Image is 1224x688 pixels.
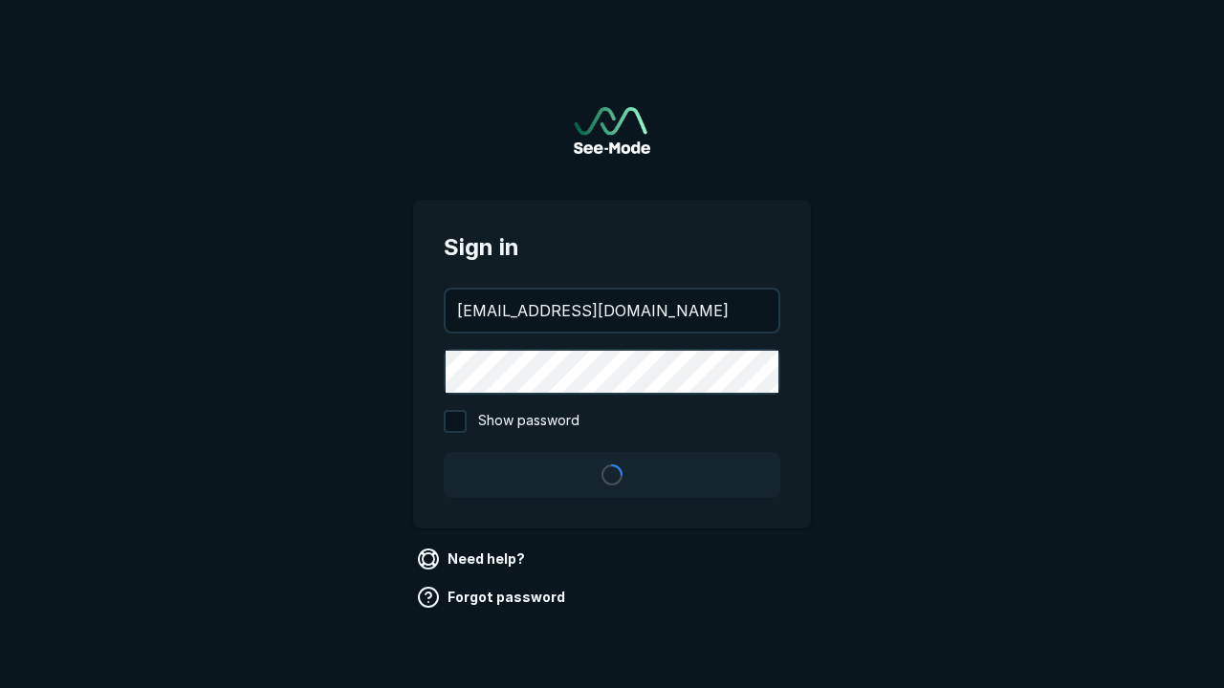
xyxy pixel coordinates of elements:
img: See-Mode Logo [574,107,650,154]
a: Go to sign in [574,107,650,154]
a: Need help? [413,544,533,574]
input: your@email.com [446,290,778,332]
span: Sign in [444,230,780,265]
span: Show password [478,410,579,433]
a: Forgot password [413,582,573,613]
